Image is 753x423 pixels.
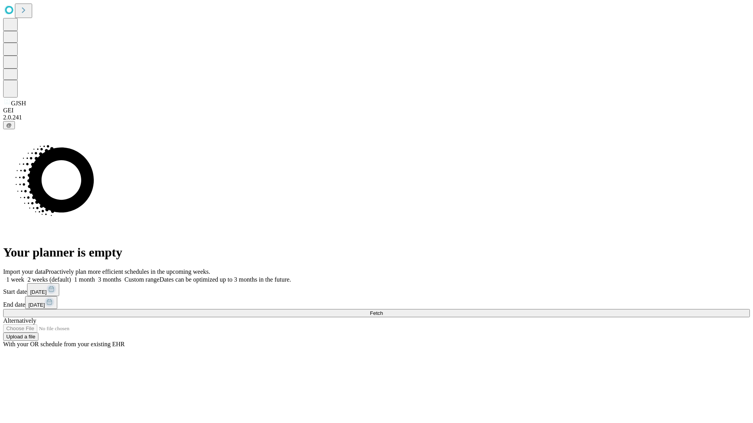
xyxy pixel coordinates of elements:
h1: Your planner is empty [3,245,750,260]
span: Custom range [124,276,159,283]
div: 2.0.241 [3,114,750,121]
span: [DATE] [28,302,45,308]
span: 1 month [74,276,95,283]
span: 1 week [6,276,24,283]
button: Fetch [3,309,750,317]
span: 3 months [98,276,121,283]
span: [DATE] [30,289,47,295]
div: GEI [3,107,750,114]
span: With your OR schedule from your existing EHR [3,341,125,347]
div: Start date [3,283,750,296]
span: 2 weeks (default) [27,276,71,283]
button: @ [3,121,15,129]
span: Import your data [3,268,45,275]
button: Upload a file [3,333,38,341]
span: @ [6,122,12,128]
span: Alternatively [3,317,36,324]
span: Fetch [370,310,383,316]
span: Dates can be optimized up to 3 months in the future. [160,276,291,283]
div: End date [3,296,750,309]
button: [DATE] [27,283,59,296]
span: Proactively plan more efficient schedules in the upcoming weeks. [45,268,210,275]
button: [DATE] [25,296,57,309]
span: GJSH [11,100,26,107]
